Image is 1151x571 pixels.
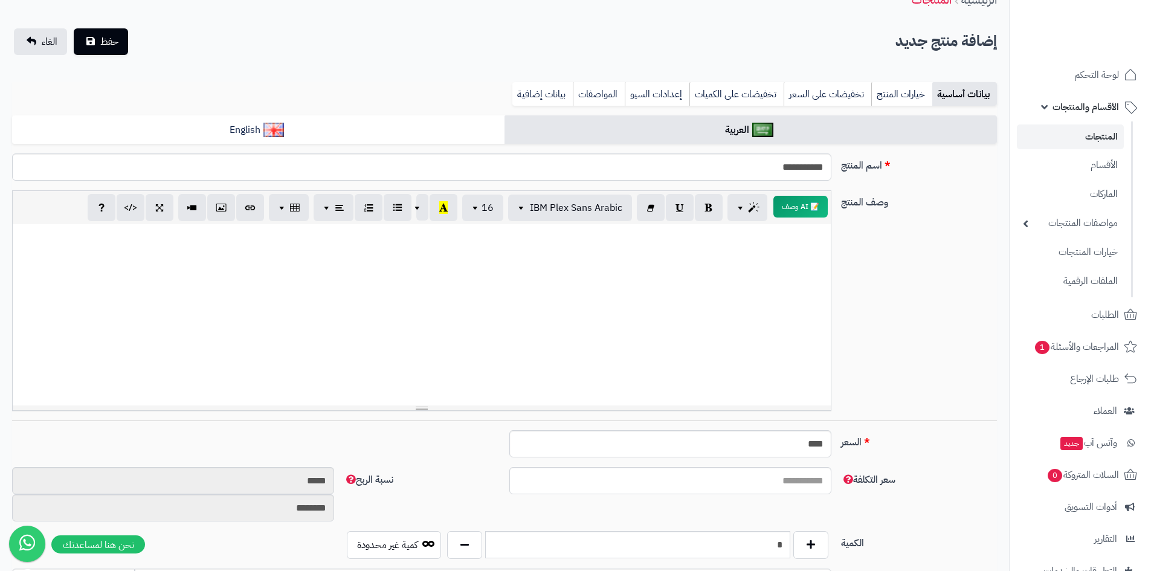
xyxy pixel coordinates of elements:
span: أدوات التسويق [1065,498,1117,515]
h2: إضافة منتج جديد [895,29,997,54]
button: IBM Plex Sans Arabic [508,195,632,221]
span: المراجعات والأسئلة [1034,338,1119,355]
a: طلبات الإرجاع [1017,364,1144,393]
a: مواصفات المنتجات [1017,210,1124,236]
span: وآتس آب [1059,434,1117,451]
img: English [263,123,285,137]
a: الطلبات [1017,300,1144,329]
span: طلبات الإرجاع [1070,370,1119,387]
a: الأقسام [1017,152,1124,178]
label: السعر [836,430,1002,450]
span: الطلبات [1091,306,1119,323]
a: أدوات التسويق [1017,492,1144,521]
a: الغاء [14,28,67,55]
span: العملاء [1094,402,1117,419]
span: حفظ [100,34,118,49]
span: التقارير [1094,531,1117,547]
a: لوحة التحكم [1017,60,1144,89]
a: بيانات أساسية [932,82,997,106]
label: اسم المنتج [836,153,1002,173]
span: 1 [1035,341,1049,354]
a: المواصفات [573,82,625,106]
a: تخفيضات على الكميات [689,82,784,106]
a: التقارير [1017,524,1144,553]
label: الكمية [836,531,1002,550]
button: حفظ [74,28,128,55]
a: English [12,115,505,145]
a: بيانات إضافية [512,82,573,106]
a: المنتجات [1017,124,1124,149]
a: خيارات المنتج [871,82,932,106]
span: الأقسام والمنتجات [1053,98,1119,115]
span: IBM Plex Sans Arabic [530,201,622,215]
a: تخفيضات على السعر [784,82,871,106]
a: إعدادات السيو [625,82,689,106]
a: الماركات [1017,181,1124,207]
span: نسبة الربح [344,473,393,487]
span: لوحة التحكم [1074,66,1119,83]
button: 16 [462,195,503,221]
span: جديد [1060,437,1083,450]
a: الملفات الرقمية [1017,268,1124,294]
label: وصف المنتج [836,190,1002,210]
a: خيارات المنتجات [1017,239,1124,265]
button: 📝 AI وصف [773,196,828,218]
span: 0 [1048,469,1062,482]
span: سعر التكلفة [841,473,895,487]
img: العربية [752,123,773,137]
span: 16 [482,201,494,215]
span: الغاء [42,34,57,49]
a: السلات المتروكة0 [1017,460,1144,489]
a: العملاء [1017,396,1144,425]
a: العربية [505,115,997,145]
a: وآتس آبجديد [1017,428,1144,457]
span: السلات المتروكة [1046,466,1119,483]
a: المراجعات والأسئلة1 [1017,332,1144,361]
